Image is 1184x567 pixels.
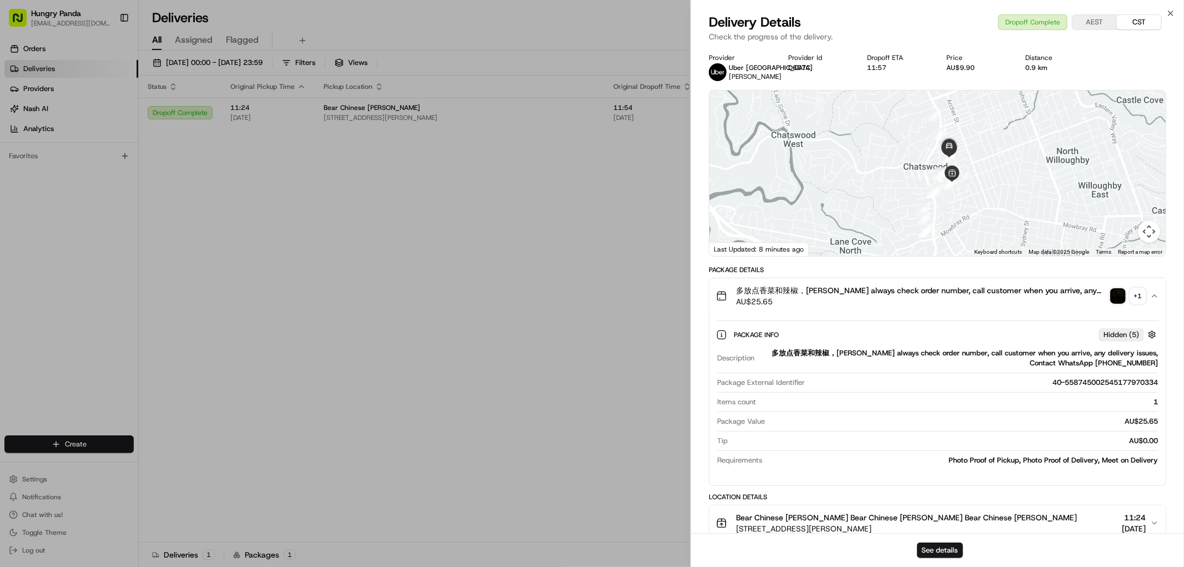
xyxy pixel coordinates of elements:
[717,378,805,388] span: Package External Identifier
[11,144,71,153] div: Past conversations
[1138,220,1160,243] button: Map camera controls
[1117,15,1161,29] button: CST
[736,285,1106,296] span: 多放点香菜和辣椒，[PERSON_NAME] always check order number, call customer when you arrive, any delivery iss...
[729,63,813,72] span: Uber [GEOGRAPHIC_DATA]
[917,543,963,558] button: See details
[868,53,929,62] div: Dropoff ETA
[759,348,1158,368] div: 多放点香菜和辣椒，[PERSON_NAME] always check order number, call customer when you arrive, any delivery iss...
[709,278,1166,314] button: 多放点香菜和辣椒，[PERSON_NAME] always check order number, call customer when you arrive, any delivery iss...
[712,242,749,256] img: Google
[943,175,955,187] div: 6
[1096,249,1111,255] a: Terms
[934,167,946,179] div: 3
[1110,288,1146,304] button: photo_proof_of_pickup image+1
[788,63,810,72] button: D6D7C
[1122,523,1146,534] span: [DATE]
[23,106,43,126] img: 1727276513143-84d647e1-66c0-4f92-a045-3c9f9f5dfd92
[717,397,756,407] span: Items count
[11,106,31,126] img: 1736555255976-a54dd68f-1ca7-489b-9aae-adbdc363a1c4
[935,168,947,180] div: 15
[919,225,931,237] div: 12
[1026,63,1087,72] div: 0.9 km
[709,493,1166,501] div: Location Details
[929,185,941,198] div: 14
[709,265,1166,274] div: Package Details
[22,248,85,259] span: Knowledge Base
[1072,15,1117,29] button: AEST
[43,172,69,181] span: 8月15日
[717,455,762,465] span: Requirements
[78,275,134,284] a: Powered byPylon
[1122,512,1146,523] span: 11:24
[50,106,182,117] div: Start new chat
[736,512,1077,523] span: Bear Chinese [PERSON_NAME] Bear Chinese [PERSON_NAME] Bear Chinese [PERSON_NAME]
[189,109,202,123] button: Start new chat
[709,242,809,256] div: Last Updated: 8 minutes ago
[717,436,728,446] span: Tip
[928,109,940,121] div: 1
[89,244,183,264] a: 💻API Documentation
[918,203,930,215] div: 9
[717,417,765,426] span: Package Value
[709,31,1166,42] p: Check the progress of the delivery.
[709,314,1166,485] div: 多放点香菜和辣椒，[PERSON_NAME] always check order number, call customer when you arrive, any delivery iss...
[1029,249,1089,255] span: Map data ©2025 Google
[946,63,1008,72] div: AU$9.90
[11,44,202,62] p: Welcome 👋
[709,63,727,81] img: uber-new-logo.jpeg
[732,436,1158,446] div: AU$0.00
[809,378,1158,388] div: 40-558745002545177970334
[717,353,754,363] span: Description
[734,330,781,339] span: Package Info
[22,203,31,212] img: 1736555255976-a54dd68f-1ca7-489b-9aae-adbdc363a1c4
[709,53,770,62] div: Provider
[29,72,183,83] input: Clear
[767,455,1158,465] div: Photo Proof of Pickup, Photo Proof of Delivery, Meet on Delivery
[1118,249,1162,255] a: Report a map error
[110,275,134,284] span: Pylon
[11,11,33,33] img: Nash
[769,417,1158,426] div: AU$25.65
[946,53,1008,62] div: Price
[709,13,801,31] span: Delivery Details
[1099,328,1159,342] button: Hidden (5)
[788,53,850,62] div: Provider Id
[11,192,29,209] img: Asif Zaman Khan
[50,117,153,126] div: We're available if you need us!
[868,63,929,72] div: 11:57
[944,177,956,189] div: 7
[709,505,1166,541] button: Bear Chinese [PERSON_NAME] Bear Chinese [PERSON_NAME] Bear Chinese [PERSON_NAME][STREET_ADDRESS][...
[760,397,1158,407] div: 1
[712,242,749,256] a: Open this area in Google Maps (opens a new window)
[92,202,96,211] span: •
[1130,288,1146,304] div: + 1
[1026,53,1087,62] div: Distance
[37,172,41,181] span: •
[94,249,103,258] div: 💻
[918,212,930,224] div: 13
[1110,288,1126,304] img: photo_proof_of_pickup image
[729,72,782,81] span: [PERSON_NAME]
[736,523,1077,534] span: [STREET_ADDRESS][PERSON_NAME]
[172,142,202,155] button: See all
[736,296,1106,307] span: AU$25.65
[1104,330,1139,340] span: Hidden ( 5 )
[974,248,1022,256] button: Keyboard shortcuts
[105,248,178,259] span: API Documentation
[98,202,120,211] span: 8月7日
[7,244,89,264] a: 📗Knowledge Base
[926,185,938,198] div: 8
[11,249,20,258] div: 📗
[934,128,946,140] div: 2
[34,202,90,211] span: [PERSON_NAME]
